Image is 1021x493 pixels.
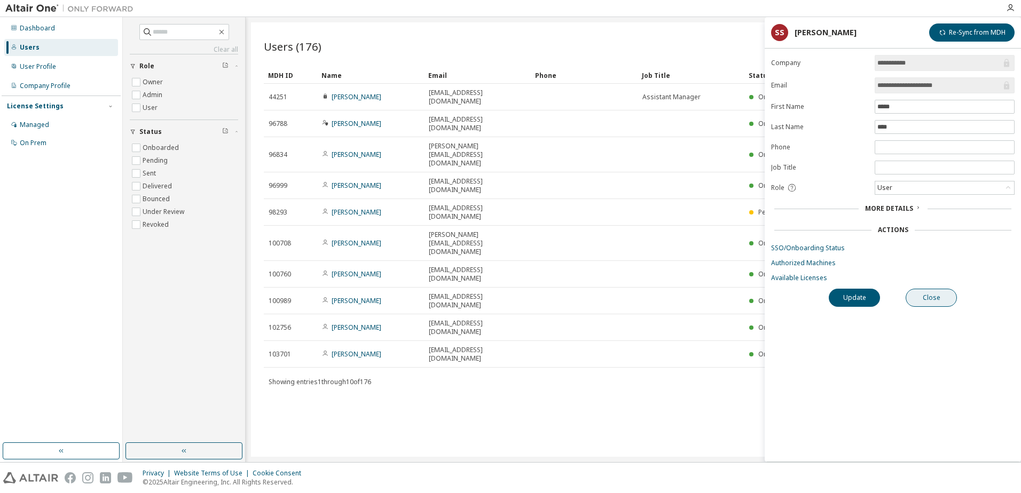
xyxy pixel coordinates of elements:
[332,150,381,159] a: [PERSON_NAME]
[906,289,957,307] button: Close
[771,259,1015,267] a: Authorized Machines
[429,230,526,256] span: [PERSON_NAME][EMAIL_ADDRESS][DOMAIN_NAME]
[429,319,526,336] span: [EMAIL_ADDRESS][DOMAIN_NAME]
[269,150,287,159] span: 96834
[143,478,308,487] p: © 2025 Altair Engineering, Inc. All Rights Reserved.
[269,239,291,248] span: 100708
[269,350,291,359] span: 103701
[269,297,291,305] span: 100989
[771,81,868,90] label: Email
[758,323,795,332] span: Onboarded
[269,120,287,128] span: 96788
[269,377,371,386] span: Showing entries 1 through 10 of 176
[20,121,49,129] div: Managed
[269,270,291,279] span: 100760
[771,123,868,131] label: Last Name
[20,43,40,52] div: Users
[269,208,287,217] span: 98293
[865,204,913,213] span: More Details
[429,115,526,132] span: [EMAIL_ADDRESS][DOMAIN_NAME]
[429,346,526,363] span: [EMAIL_ADDRESS][DOMAIN_NAME]
[143,89,164,101] label: Admin
[143,205,186,218] label: Under Review
[332,208,381,217] a: [PERSON_NAME]
[795,28,857,37] div: [PERSON_NAME]
[82,472,93,483] img: instagram.svg
[758,296,795,305] span: Onboarded
[269,323,291,332] span: 102756
[875,181,1014,194] div: User
[130,45,238,54] a: Clear all
[428,67,527,84] div: Email
[139,128,162,136] span: Status
[758,349,795,359] span: Onboarded
[143,76,165,89] label: Owner
[758,119,795,128] span: Onboarded
[758,92,795,101] span: Onboarded
[642,93,701,101] span: Assistant Manager
[332,296,381,305] a: [PERSON_NAME]
[771,163,868,172] label: Job Title
[771,244,1015,252] a: SSO/Onboarding Status
[758,238,795,248] span: Onboarded
[20,62,56,71] div: User Profile
[771,143,868,152] label: Phone
[429,142,526,168] span: [PERSON_NAME][EMAIL_ADDRESS][DOMAIN_NAME]
[143,141,181,154] label: Onboarded
[65,472,76,483] img: facebook.svg
[130,54,238,78] button: Role
[269,93,287,101] span: 44251
[642,67,740,84] div: Job Title
[7,102,64,110] div: License Settings
[321,67,420,84] div: Name
[117,472,133,483] img: youtube.svg
[222,62,229,70] span: Clear filter
[269,181,287,190] span: 96999
[264,39,321,54] span: Users (176)
[771,59,868,67] label: Company
[143,218,171,231] label: Revoked
[771,184,784,192] span: Role
[222,128,229,136] span: Clear filter
[143,154,170,167] label: Pending
[143,101,160,114] label: User
[20,82,70,90] div: Company Profile
[332,323,381,332] a: [PERSON_NAME]
[143,180,174,193] label: Delivered
[749,67,947,84] div: Status
[332,349,381,359] a: [PERSON_NAME]
[758,150,795,159] span: Onboarded
[5,3,139,14] img: Altair One
[20,139,46,147] div: On Prem
[429,204,526,221] span: [EMAIL_ADDRESS][DOMAIN_NAME]
[332,269,381,279] a: [PERSON_NAME]
[429,266,526,283] span: [EMAIL_ADDRESS][DOMAIN_NAME]
[143,193,172,205] label: Bounced
[139,62,154,70] span: Role
[535,67,633,84] div: Phone
[771,102,868,111] label: First Name
[771,24,788,41] div: SS
[758,208,783,217] span: Pending
[758,269,795,279] span: Onboarded
[332,238,381,248] a: [PERSON_NAME]
[876,182,894,194] div: User
[758,181,795,190] span: Onboarded
[130,120,238,144] button: Status
[3,472,58,483] img: altair_logo.svg
[100,472,111,483] img: linkedin.svg
[878,226,908,234] div: Actions
[332,181,381,190] a: [PERSON_NAME]
[253,469,308,478] div: Cookie Consent
[429,292,526,309] span: [EMAIL_ADDRESS][DOMAIN_NAME]
[771,274,1015,282] a: Available Licenses
[143,469,174,478] div: Privacy
[829,289,880,307] button: Update
[174,469,253,478] div: Website Terms of Use
[332,92,381,101] a: [PERSON_NAME]
[429,89,526,106] span: [EMAIL_ADDRESS][DOMAIN_NAME]
[929,23,1015,42] button: Re-Sync from MDH
[429,177,526,194] span: [EMAIL_ADDRESS][DOMAIN_NAME]
[268,67,313,84] div: MDH ID
[332,119,381,128] a: [PERSON_NAME]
